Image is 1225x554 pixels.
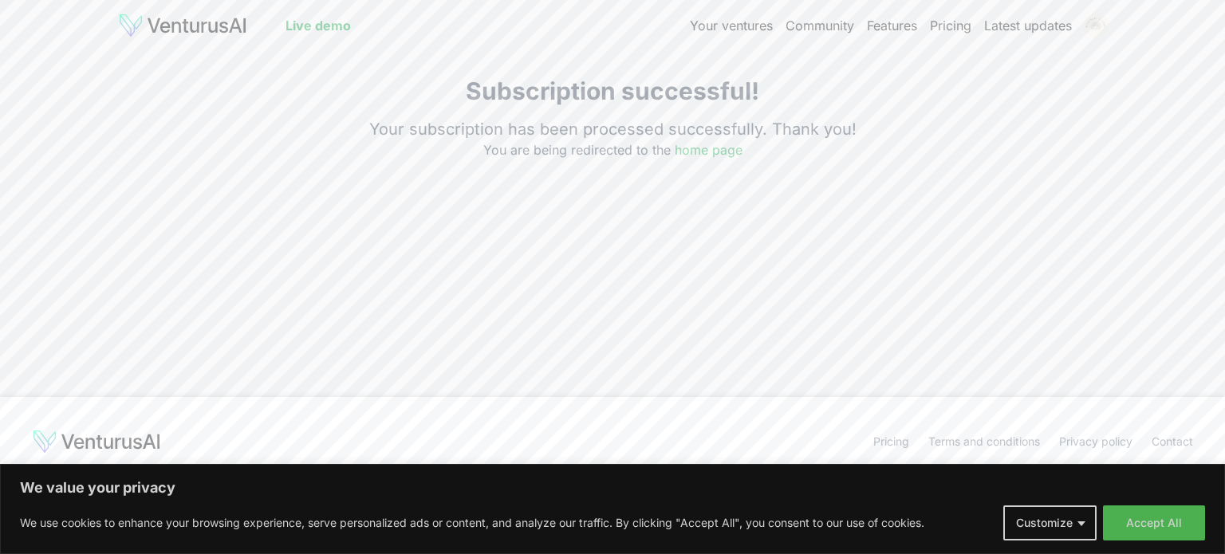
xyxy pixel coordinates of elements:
[675,142,742,158] a: home page
[786,16,854,35] a: Community
[32,429,161,454] img: logo
[286,16,351,35] a: Live demo
[1003,505,1097,540] button: Customize
[118,13,247,38] img: logo
[483,142,742,158] span: You are being redirected to the
[928,434,1040,448] a: Terms and conditions
[873,434,909,448] a: Pricing
[1059,434,1132,448] a: Privacy policy
[867,16,917,35] a: Features
[20,513,924,532] p: We use cookies to enhance your browsing experience, serve personalized ads or content, and analyz...
[20,478,1205,497] p: We value your privacy
[690,16,773,35] a: Your ventures
[369,118,857,140] p: Your subscription has been processed successfully. Thank you!
[984,16,1072,35] a: Latest updates
[369,77,857,105] h1: Subscription successful!
[1152,434,1193,448] a: Contact
[1083,13,1109,38] img: ACg8ocKfv_Z1kJ9NaNUBqUeXTJkHUu6ZUN6eLh1q3F-GHN-PE4hPZPw=s96-c
[930,16,971,35] a: Pricing
[1103,505,1205,540] button: Accept All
